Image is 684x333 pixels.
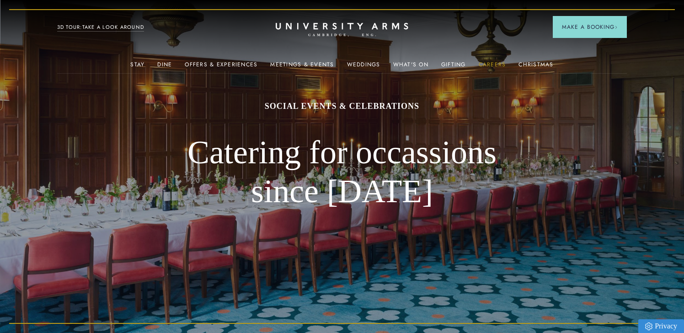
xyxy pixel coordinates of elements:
a: Gifting [441,61,466,73]
h1: SOCIAL EVENTS & CELEBRATIONS [171,101,513,112]
a: Home [276,23,408,37]
span: Make a Booking [562,23,618,31]
a: Careers [479,61,506,73]
a: Meetings & Events [270,61,334,73]
img: Privacy [645,322,652,330]
img: Arrow icon [615,26,618,29]
a: Christmas [518,61,553,73]
a: What's On [393,61,428,73]
h2: Catering for occassions since [DATE] [171,133,513,211]
a: Dine [157,61,172,73]
a: Privacy [638,319,684,333]
button: Make a BookingArrow icon [553,16,627,38]
a: Stay [130,61,144,73]
a: Offers & Experiences [185,61,257,73]
a: Weddings [347,61,380,73]
a: 3D TOUR:TAKE A LOOK AROUND [57,23,144,32]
